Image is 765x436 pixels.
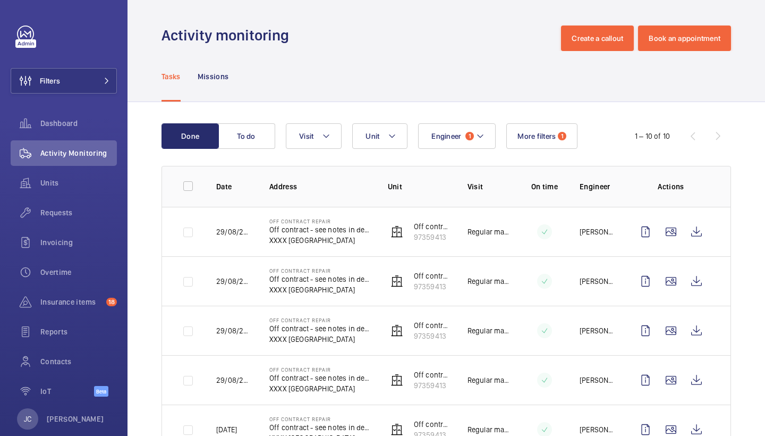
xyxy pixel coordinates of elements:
[390,225,403,238] img: elevator.svg
[390,423,403,436] img: elevator.svg
[198,71,229,82] p: Missions
[580,276,616,287] p: [PERSON_NAME] de [PERSON_NAME]
[390,324,403,337] img: elevator.svg
[40,297,102,307] span: Insurance items
[580,181,616,192] p: Engineer
[216,181,252,192] p: Date
[558,132,566,140] span: 1
[580,227,616,237] p: [PERSON_NAME] de [PERSON_NAME]
[467,181,509,192] p: Visit
[414,232,450,242] p: 97359413
[40,326,117,337] span: Reports
[94,386,108,397] span: Beta
[269,218,371,224] p: Off Contract Repair
[161,71,181,82] p: Tasks
[517,132,556,140] span: More filters
[40,237,117,248] span: Invoicing
[40,207,117,218] span: Requests
[286,123,342,149] button: Visit
[633,181,709,192] p: Actions
[299,132,313,140] span: Visit
[414,271,450,281] p: Off contract
[467,227,509,237] p: Regular maintenance
[11,68,117,94] button: Filters
[414,331,450,341] p: 97359413
[161,26,295,45] h1: Activity monitoring
[506,123,577,149] button: More filters1
[269,383,371,394] p: XXXX [GEOGRAPHIC_DATA]
[414,281,450,292] p: 97359413
[24,414,31,424] p: JC
[561,26,634,51] button: Create a callout
[467,325,509,336] p: Regular maintenance
[269,274,371,284] p: Off contract - see notes in description
[269,235,371,246] p: XXXX [GEOGRAPHIC_DATA]
[106,298,117,306] span: 18
[269,366,371,373] p: Off Contract Repair
[635,131,670,141] div: 1 – 10 of 10
[40,356,117,367] span: Contacts
[269,416,371,422] p: Off Contract Repair
[216,424,237,435] p: [DATE]
[269,267,371,274] p: Off Contract Repair
[269,224,371,235] p: Off contract - see notes in description
[216,276,252,287] p: 29/08/2025
[467,424,509,435] p: Regular maintenance
[414,320,450,331] p: Off contract
[365,132,379,140] span: Unit
[269,373,371,383] p: Off contract - see notes in description
[269,181,371,192] p: Address
[218,123,275,149] button: To do
[580,424,616,435] p: [PERSON_NAME] de [PERSON_NAME]
[418,123,496,149] button: Engineer1
[388,181,450,192] p: Unit
[269,317,371,323] p: Off Contract Repair
[352,123,407,149] button: Unit
[465,132,474,140] span: 1
[414,419,450,430] p: Off contract
[40,148,117,158] span: Activity Monitoring
[40,386,94,397] span: IoT
[216,325,252,336] p: 29/08/2025
[638,26,731,51] button: Book an appointment
[414,221,450,232] p: Off contract
[269,422,371,433] p: Off contract - see notes in description
[216,227,252,237] p: 29/08/2025
[390,374,403,387] img: elevator.svg
[40,118,117,129] span: Dashboard
[269,334,371,345] p: XXXX [GEOGRAPHIC_DATA]
[47,414,104,424] p: [PERSON_NAME]
[580,375,616,385] p: [PERSON_NAME] de [PERSON_NAME]
[526,181,563,192] p: On time
[161,123,219,149] button: Done
[467,276,509,287] p: Regular maintenance
[40,267,117,278] span: Overtime
[414,370,450,380] p: Off contract
[216,375,252,385] p: 29/08/2025
[390,275,403,288] img: elevator.svg
[431,132,461,140] span: Engineer
[40,76,60,86] span: Filters
[269,284,371,295] p: XXXX [GEOGRAPHIC_DATA]
[467,375,509,385] p: Regular maintenance
[580,325,616,336] p: [PERSON_NAME] de [PERSON_NAME]
[414,380,450,391] p: 97359413
[40,178,117,188] span: Units
[269,323,371,334] p: Off contract - see notes in description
